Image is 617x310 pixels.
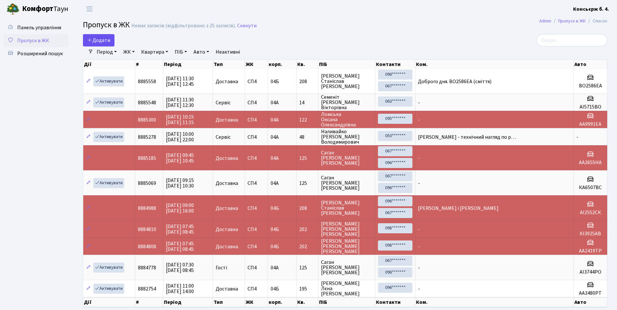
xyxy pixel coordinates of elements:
[248,135,265,140] span: СП4
[321,260,372,275] span: Саган [PERSON_NAME] [PERSON_NAME]
[83,19,130,31] span: Пропуск в ЖК
[166,131,194,143] span: [DATE] 10:00 [DATE] 22:00
[271,205,279,212] span: 04Б
[166,75,194,88] span: [DATE] 11:30 [DATE] 12:45
[418,78,491,85] span: Доброго дня. ВО2586ЕА (сміття)
[83,60,135,69] th: Дії
[415,297,574,307] th: Ком.
[248,181,265,186] span: СП4
[94,46,119,58] a: Період
[375,60,415,69] th: Контакти
[271,78,279,85] span: 04Б
[213,46,243,58] a: Неактивні
[166,223,194,236] span: [DATE] 07:45 [DATE] 08:45
[321,200,372,216] span: [PERSON_NAME] Станіслав [PERSON_NAME]
[271,116,279,123] span: 04А
[138,205,156,212] span: 8884988
[576,210,604,216] h5: АІ2552СК
[248,117,265,123] span: СП4
[418,264,420,271] span: -
[271,285,279,292] span: 04Б
[138,180,156,187] span: 8885069
[576,134,578,141] span: -
[135,297,164,307] th: #
[135,60,164,69] th: #
[87,37,110,44] span: Додати
[321,281,372,296] span: [PERSON_NAME] Лєна [PERSON_NAME]
[17,24,61,31] span: Панель управління
[574,297,607,307] th: Авто
[163,297,213,307] th: Період
[299,227,315,232] span: 202
[573,6,609,13] b: Консьєрж б. 4.
[83,34,114,46] a: Додати
[586,18,607,25] li: Список
[216,79,238,84] span: Доставка
[93,132,124,142] a: Активувати
[321,95,372,110] span: Семеніт [PERSON_NAME] Вікторівна
[138,134,156,141] span: 8885278
[7,3,20,16] img: logo.png
[83,297,135,307] th: Дії
[268,60,297,69] th: корп.
[418,116,420,123] span: -
[299,117,315,123] span: 122
[138,226,156,233] span: 8884810
[576,104,604,110] h5: АІ5715ВО
[166,96,194,109] span: [DATE] 11:30 [DATE] 12:30
[93,178,124,188] a: Активувати
[248,100,265,105] span: СП4
[17,37,49,44] span: Пропуск в ЖК
[299,100,315,105] span: 14
[271,264,279,271] span: 04А
[537,34,607,46] input: Пошук...
[297,297,318,307] th: Кв.
[418,180,420,187] span: -
[271,155,279,162] span: 04А
[576,290,604,296] h5: АА3480РТ
[576,160,604,166] h5: AA2655HA
[237,23,257,29] a: Скинути
[216,265,227,270] span: Гості
[3,47,68,60] a: Розширений пошук
[245,60,268,69] th: ЖК
[121,46,137,58] a: ЖК
[299,244,315,249] span: 202
[93,76,124,86] a: Активувати
[3,34,68,47] a: Пропуск в ЖК
[299,206,315,211] span: 208
[216,286,238,291] span: Доставка
[248,79,265,84] span: СП4
[271,243,279,250] span: 04Б
[573,5,609,13] a: Консьєрж б. 4.
[418,243,420,250] span: -
[213,297,245,307] th: Тип
[166,282,194,295] span: [DATE] 11:00 [DATE] 14:00
[245,297,268,307] th: ЖК
[530,14,617,28] nav: breadcrumb
[271,134,279,141] span: 04А
[93,97,124,108] a: Активувати
[418,205,499,212] span: [PERSON_NAME] і [PERSON_NAME]
[248,227,265,232] span: СП4
[216,156,238,161] span: Доставка
[418,134,516,141] span: [PERSON_NAME] - технічний нагляд по р…
[375,297,415,307] th: Контакти
[268,297,297,307] th: корп.
[216,135,231,140] span: Сервіс
[576,121,604,127] h5: AA9991EA
[418,99,420,106] span: -
[138,285,156,292] span: 8882754
[271,226,279,233] span: 04Б
[321,150,372,166] span: Саган [PERSON_NAME] [PERSON_NAME]
[216,227,238,232] span: Доставка
[576,83,604,89] h5: ВО2586ЕА
[216,117,238,123] span: Доставка
[93,263,124,273] a: Активувати
[321,73,372,89] span: [PERSON_NAME] Станіслав [PERSON_NAME]
[81,4,98,14] button: Переключити навігацію
[248,156,265,161] span: СП4
[321,112,372,127] span: Ломська Оксана Олександрівна
[166,113,194,126] span: [DATE] 10:15 [DATE] 11:15
[22,4,53,14] b: Комфорт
